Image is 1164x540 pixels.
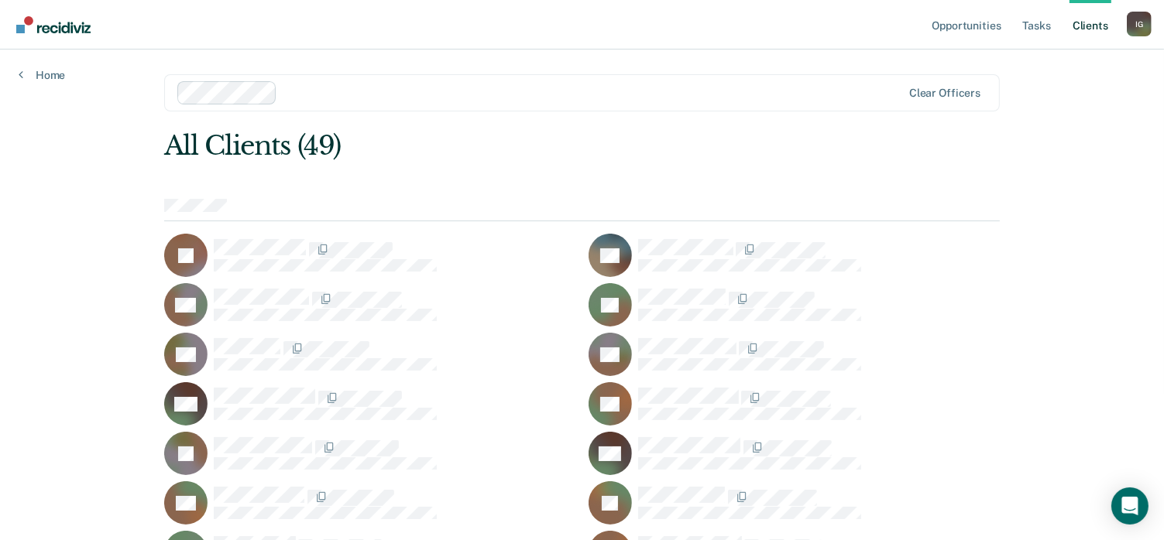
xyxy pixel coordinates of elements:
[1111,487,1149,525] div: Open Intercom Messenger
[909,87,980,100] div: Clear officers
[1127,12,1152,36] div: I G
[164,130,833,162] div: All Clients (49)
[19,68,65,82] a: Home
[1127,12,1152,36] button: Profile dropdown button
[16,16,91,33] img: Recidiviz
